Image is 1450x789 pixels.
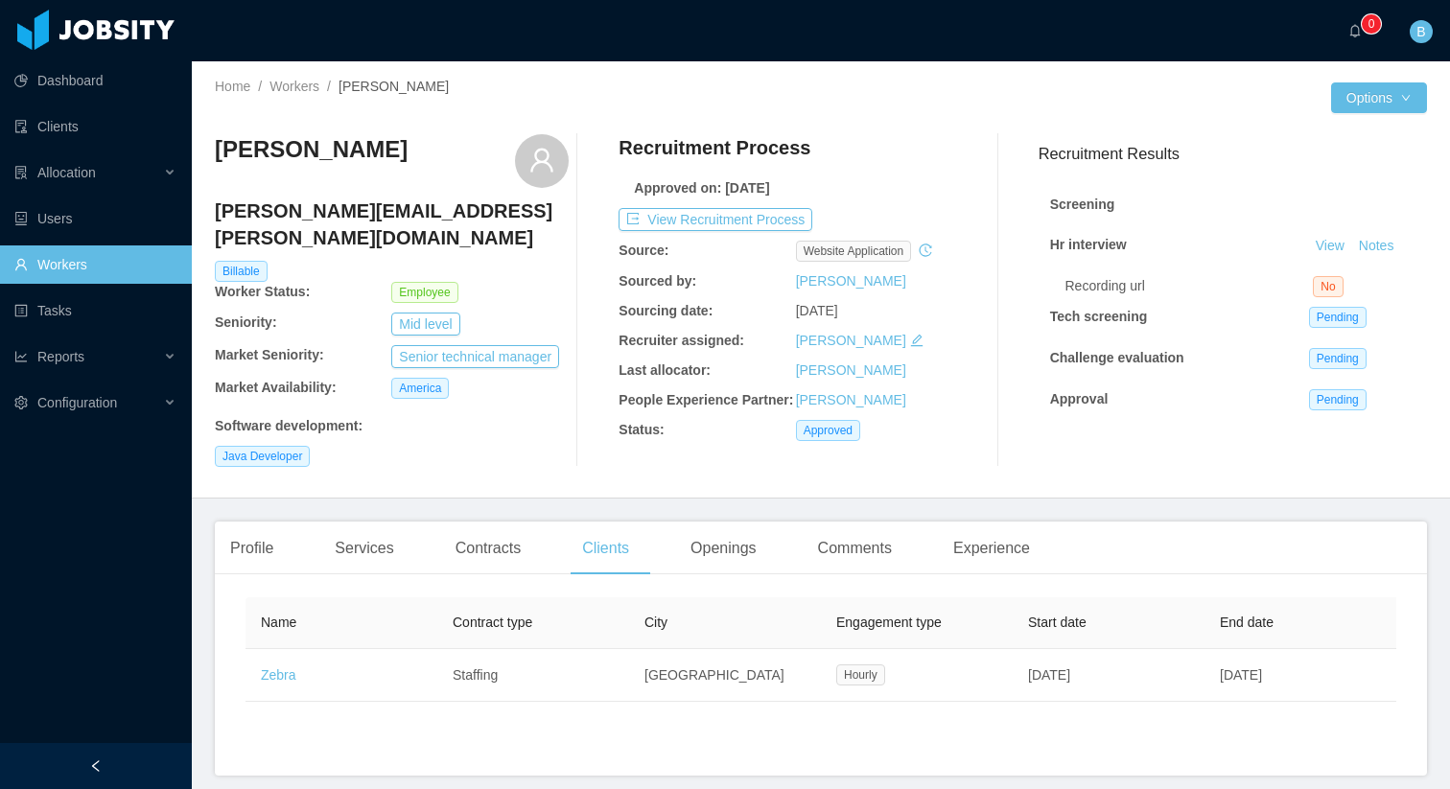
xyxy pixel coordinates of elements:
span: End date [1220,615,1274,630]
h3: Recruitment Results [1039,142,1427,166]
a: icon: robotUsers [14,199,176,238]
span: / [327,79,331,94]
span: / [258,79,262,94]
h3: [PERSON_NAME] [215,134,408,165]
span: Billable [215,261,268,282]
span: No [1313,276,1343,297]
span: Approved [796,420,860,441]
a: [PERSON_NAME] [796,273,906,289]
b: Worker Status: [215,284,310,299]
button: icon: exportView Recruitment Process [619,208,812,231]
b: Status: [619,422,664,437]
i: icon: line-chart [14,350,28,363]
button: Senior technical manager [391,345,559,368]
b: Sourced by: [619,273,696,289]
span: Name [261,615,296,630]
strong: Hr interview [1050,237,1127,252]
h4: Recruitment Process [619,134,810,161]
td: [GEOGRAPHIC_DATA] [629,649,821,702]
b: Recruiter assigned: [619,333,744,348]
span: Staffing [453,667,498,683]
b: Approved on: [DATE] [634,180,769,196]
a: icon: pie-chartDashboard [14,61,176,100]
a: Zebra [261,667,296,683]
a: View [1309,238,1351,253]
div: Services [319,522,409,575]
span: [DATE] [796,303,838,318]
b: Market Seniority: [215,347,324,362]
strong: Approval [1050,391,1109,406]
span: [DATE] [1220,667,1262,683]
div: Contracts [440,522,536,575]
div: Openings [675,522,772,575]
a: icon: exportView Recruitment Process [619,212,812,227]
a: [PERSON_NAME] [796,362,906,378]
div: Experience [938,522,1045,575]
div: Clients [567,522,644,575]
i: icon: history [919,244,932,257]
span: website application [796,241,912,262]
h4: [PERSON_NAME][EMAIL_ADDRESS][PERSON_NAME][DOMAIN_NAME] [215,197,569,251]
span: Allocation [37,165,96,180]
i: icon: edit [910,334,924,347]
span: City [644,615,667,630]
i: icon: bell [1348,24,1362,37]
button: Optionsicon: down [1331,82,1427,113]
span: Engagement type [836,615,942,630]
a: icon: userWorkers [14,245,176,284]
div: Comments [803,522,907,575]
span: Configuration [37,395,117,410]
sup: 0 [1362,14,1381,34]
span: [PERSON_NAME] [339,79,449,94]
a: icon: profileTasks [14,291,176,330]
div: Recording url [1065,276,1314,296]
i: icon: solution [14,166,28,179]
button: Mid level [391,313,459,336]
strong: Screening [1050,197,1115,212]
span: Pending [1309,307,1367,328]
span: Employee [391,282,457,303]
b: Last allocator: [619,362,711,378]
b: Sourcing date: [619,303,713,318]
b: Market Availability: [215,380,337,395]
a: Home [215,79,250,94]
i: icon: setting [14,396,28,409]
b: People Experience Partner: [619,392,793,407]
span: [DATE] [1028,667,1070,683]
span: Reports [37,349,84,364]
a: [PERSON_NAME] [796,333,906,348]
b: Source: [619,243,668,258]
b: Seniority: [215,314,277,330]
div: Profile [215,522,289,575]
span: America [391,378,449,399]
i: icon: user [528,147,555,174]
span: Pending [1309,348,1367,369]
a: [PERSON_NAME] [796,392,906,407]
a: icon: auditClients [14,107,176,146]
span: Start date [1028,615,1087,630]
span: Contract type [453,615,532,630]
span: Java Developer [215,446,310,467]
span: Pending [1309,389,1367,410]
strong: Challenge evaluation [1050,350,1184,365]
a: Workers [269,79,319,94]
span: B [1416,20,1425,43]
strong: Tech screening [1050,309,1148,324]
button: Notes [1351,235,1402,258]
b: Software development : [215,418,362,433]
span: Hourly [836,664,885,685]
